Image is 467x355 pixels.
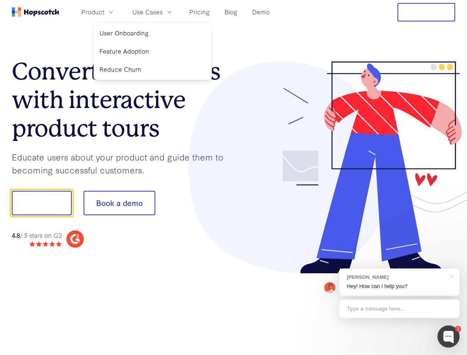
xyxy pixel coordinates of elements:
[12,151,234,176] p: Educate users about your product and guide them to becoming successful customers.
[12,7,59,17] a: Home
[12,57,234,142] h1: Convert more trials with interactive product tours
[347,283,452,290] p: Hey! How can I help you?
[221,6,240,18] a: Blog
[12,191,72,215] button: Show me!
[324,282,335,293] img: Mark Spera
[186,6,213,18] a: Pricing
[339,300,460,318] div: Type a message here...
[455,326,461,332] div: 1
[347,274,445,281] div: [PERSON_NAME]
[132,7,163,17] span: Use Cases
[97,44,209,59] a: Feature Adoption
[249,6,273,18] a: Demo
[397,3,455,21] button: Free Trial
[128,6,177,18] button: Use Cases
[12,231,20,239] strong: 4.8
[84,191,155,215] button: Book a demo
[97,26,209,41] a: User Onboarding
[97,62,209,77] a: Reduce Churn
[12,231,62,240] div: / 5 stars on G2
[81,7,104,17] span: Product
[77,6,119,18] button: Product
